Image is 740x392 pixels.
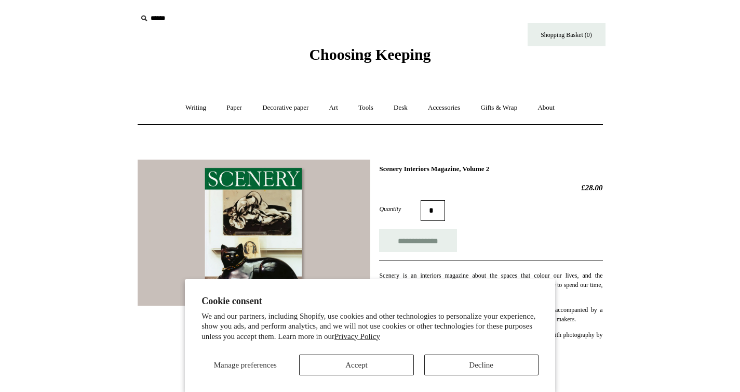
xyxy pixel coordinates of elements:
h1: Scenery Interiors Magazine, Volume 2 [379,165,602,173]
button: Accept [299,355,413,375]
p: We and our partners, including Shopify, use cookies and other technologies to personalize your ex... [201,311,539,342]
a: About [528,94,564,122]
a: Privacy Policy [334,332,380,341]
a: Desk [384,94,417,122]
span: Choosing Keeping [309,46,430,63]
span: Manage preferences [214,361,277,369]
a: Shopping Basket (0) [528,23,606,46]
a: Paper [217,94,251,122]
a: Tools [349,94,383,122]
a: Art [320,94,347,122]
a: Decorative paper [253,94,318,122]
img: Scenery Interiors Magazine, Volume 2 [138,160,370,306]
a: Gifts & Wrap [471,94,527,122]
a: Choosing Keeping [309,54,430,61]
h2: Cookie consent [201,296,539,307]
a: Writing [176,94,216,122]
button: Decline [424,355,539,375]
p: Scenery is an interiors magazine about the spaces that colour our lives, and the curiosities that... [379,271,602,299]
a: Accessories [419,94,469,122]
h2: £28.00 [379,183,602,192]
button: Manage preferences [201,355,289,375]
label: Quantity [379,204,421,214]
